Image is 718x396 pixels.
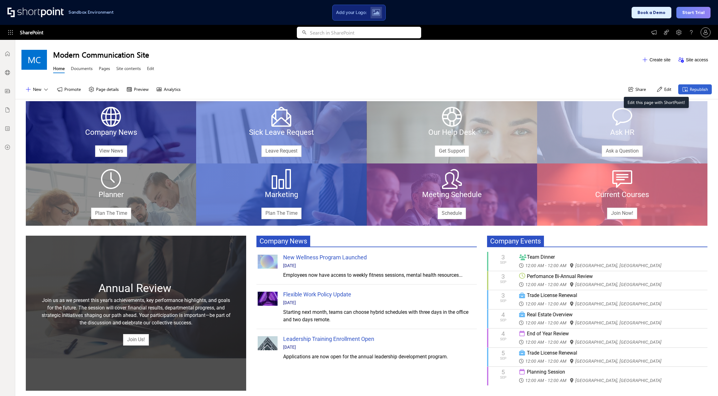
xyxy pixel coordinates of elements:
span: MC [28,55,41,65]
span: 12:00 AM - 12:00 AM [519,319,570,327]
span: 12:00 AM - 12:00 AM [519,300,570,308]
a: Ask a Question [602,145,643,157]
button: Start Trial [676,7,711,18]
span: Annual Review [99,282,171,295]
div: Applications are now open for the annual leadership development program. [283,353,476,361]
div: Sep [500,261,506,265]
span: Company News [85,128,137,137]
span: 12:00 AM - 12:00 AM [519,281,570,288]
div: Sep [500,318,506,322]
button: Share [624,84,650,94]
div: Trade License Renewal [519,349,703,357]
a: Plan The Time [261,208,301,219]
span: Join us as we present this year’s achievements, key performance highlights, and goals for the fut... [42,297,231,326]
a: Home [53,65,65,73]
div: 5 [500,369,506,375]
a: Schedule [438,208,466,219]
span: [GEOGRAPHIC_DATA], [GEOGRAPHIC_DATA] [570,262,665,269]
span: SharePoint [20,25,43,40]
span: Current Courses [595,190,649,199]
div: Sep [500,299,506,303]
a: Site contents [116,65,141,73]
button: Analytics [152,84,184,94]
span: Our Help Desk [428,128,476,137]
button: Page details [85,84,122,94]
div: Employees now have access to weekly fitness sessions, mental health resources... [283,271,476,279]
div: Sep [500,375,506,379]
span: [GEOGRAPHIC_DATA], [GEOGRAPHIC_DATA] [570,281,665,288]
h1: Sandbox Environment [68,11,114,14]
div: 4 [500,330,506,337]
a: 4 Sep End of Year Review12:00 AM - 12:00 AM[GEOGRAPHIC_DATA], [GEOGRAPHIC_DATA] [487,330,707,346]
iframe: Chat Widget [687,366,718,396]
span: [GEOGRAPHIC_DATA], [GEOGRAPHIC_DATA] [570,338,665,346]
div: [DATE] [283,262,476,269]
button: Edit [653,84,675,94]
span: 12:00 AM - 12:00 AM [519,338,570,346]
div: 3 [500,273,506,280]
div: 4 [500,311,506,318]
div: Sep [500,280,506,284]
a: View News [95,145,127,157]
button: New [21,84,53,94]
a: Join Now! [607,208,637,219]
div: Leadership Training Enrollment Open [283,335,476,343]
div: Edit this page with ShortPoint! [624,97,689,108]
span: [GEOGRAPHIC_DATA], [GEOGRAPHIC_DATA] [570,300,665,308]
span: Ask HR [610,128,634,137]
div: Team Dinner [519,253,703,261]
span: [GEOGRAPHIC_DATA], [GEOGRAPHIC_DATA] [570,319,665,327]
button: Preview [122,84,152,94]
a: 4 Sep Real Estate Overview12:00 AM - 12:00 AM[GEOGRAPHIC_DATA], [GEOGRAPHIC_DATA] [487,311,707,327]
span: 12:00 AM - 12:00 AM [519,357,570,365]
a: Plan The Time [91,208,131,219]
div: Planning Session [519,368,703,376]
span: [GEOGRAPHIC_DATA], [GEOGRAPHIC_DATA] [570,377,665,384]
a: 5 Sep Planning Session12:00 AM - 12:00 AM[GEOGRAPHIC_DATA], [GEOGRAPHIC_DATA] [487,368,707,384]
div: [DATE] [283,299,476,306]
span: Meeting Schedule [422,190,482,199]
span: [GEOGRAPHIC_DATA], [GEOGRAPHIC_DATA] [570,357,665,365]
a: Pages [99,65,110,73]
div: End of Year Review [519,330,703,337]
img: Upload logo [372,9,380,16]
a: Get Support [435,145,469,157]
a: 5 Sep Trade License Renewal12:00 AM - 12:00 AM[GEOGRAPHIC_DATA], [GEOGRAPHIC_DATA] [487,349,707,365]
button: Republish [678,84,712,94]
div: [DATE] [283,344,476,350]
div: 3 [500,254,506,261]
span: Company News [256,236,310,247]
span: 12:00 AM - 12:00 AM [519,377,570,384]
button: Create site [638,55,674,65]
span: Planner [99,190,124,199]
span: Marketing [265,190,298,199]
a: Join Us! [123,334,149,346]
h1: Modern Communication Site [53,49,638,59]
button: Promote [53,84,85,94]
div: Perfomance Bi-Annual Review [519,273,703,280]
span: Sick Leave Request [249,128,314,137]
div: Flexible Work Policy Update [283,290,476,299]
a: Documents [71,65,93,73]
input: Search in SharePoint [310,27,421,38]
div: Sep [500,356,506,361]
div: Real Estate Overview [519,311,703,318]
div: New Wellness Program Launched [283,253,476,262]
a: Edit [147,65,154,73]
a: 3 Sep Perfomance Bi-Annual Review12:00 AM - 12:00 AM[GEOGRAPHIC_DATA], [GEOGRAPHIC_DATA] [487,273,707,288]
button: Book a Demo [632,7,671,18]
div: 5 [500,350,506,356]
div: Sep [500,337,506,341]
a: Leave Request [261,145,301,157]
div: Trade License Renewal [519,292,703,299]
a: 3 Sep Trade License Renewal12:00 AM - 12:00 AM[GEOGRAPHIC_DATA], [GEOGRAPHIC_DATA] [487,292,707,307]
span: Add your Logo: [336,10,366,15]
span: Company Events [487,236,544,247]
span: 12:00 AM - 12:00 AM [519,262,570,269]
div: 3 [500,292,506,299]
button: Site access [674,55,712,65]
div: Starting next month, teams can choose hybrid schedules with three days in the office and two days... [283,309,476,323]
a: 3 Sep Team Dinner12:00 AM - 12:00 AM[GEOGRAPHIC_DATA], [GEOGRAPHIC_DATA] [487,253,707,269]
